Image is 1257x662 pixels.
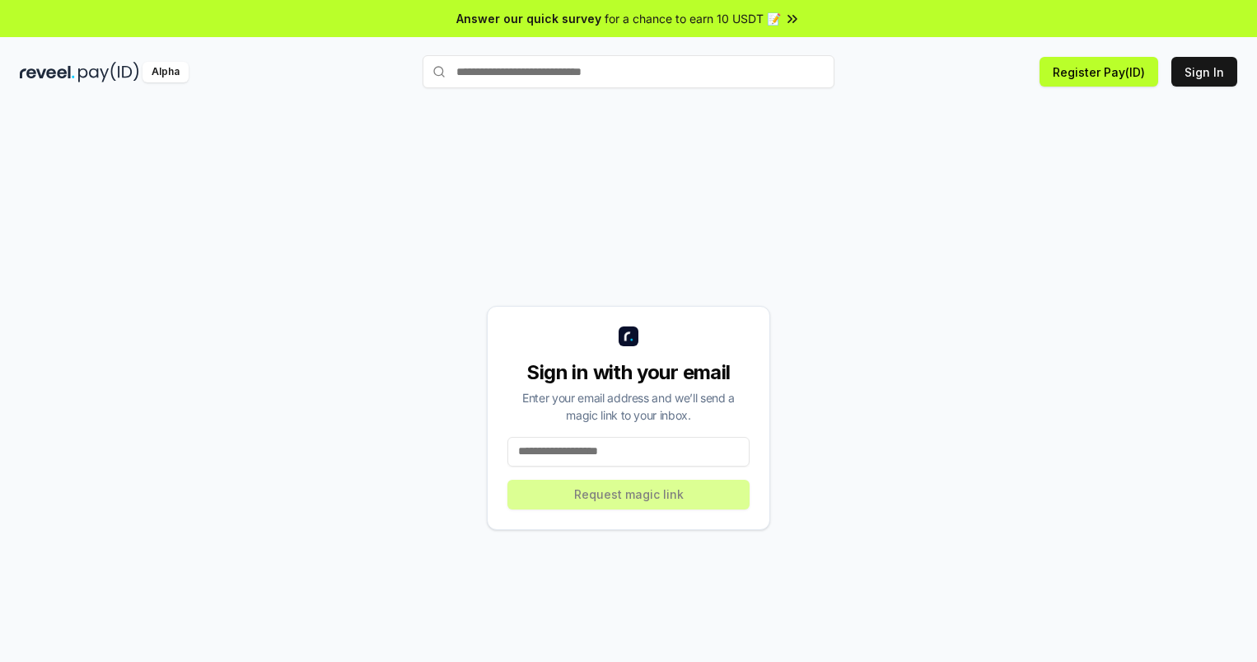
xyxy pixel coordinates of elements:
span: Answer our quick survey [456,10,601,27]
div: Enter your email address and we’ll send a magic link to your inbox. [507,389,750,424]
img: reveel_dark [20,62,75,82]
button: Register Pay(ID) [1040,57,1158,87]
button: Sign In [1171,57,1237,87]
span: for a chance to earn 10 USDT 📝 [605,10,781,27]
div: Sign in with your email [507,359,750,386]
img: pay_id [78,62,139,82]
div: Alpha [143,62,189,82]
img: logo_small [619,326,638,346]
